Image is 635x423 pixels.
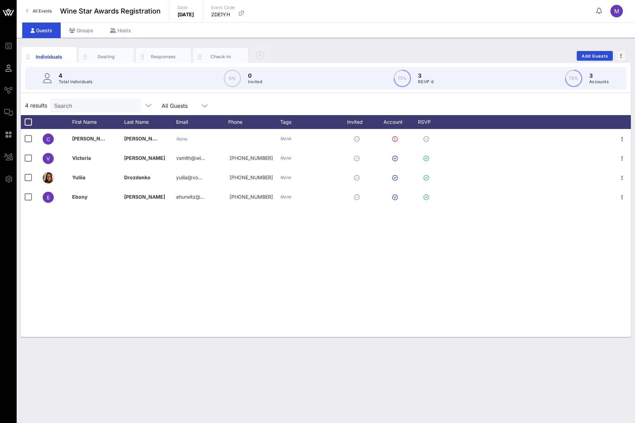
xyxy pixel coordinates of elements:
[581,53,609,59] span: Add Guests
[124,136,165,141] span: [PERSON_NAME]
[211,11,235,18] p: 2DE1YH
[72,194,87,200] span: Ebony
[230,155,273,161] span: +18456374845
[205,53,236,60] div: Check-In
[124,115,176,129] div: Last Name
[22,23,61,38] div: Guests
[610,5,623,17] div: M
[280,175,291,180] i: None
[339,115,377,129] div: Invited
[377,115,415,129] div: Account
[72,174,85,180] span: Yuliia
[589,78,609,85] p: Accounts
[176,187,204,207] p: ehurwitz@…
[46,156,50,162] span: V
[124,194,165,200] span: [PERSON_NAME]
[157,98,213,112] div: All Guests
[124,174,151,180] span: Drozdenko
[280,194,291,199] i: None
[72,115,124,129] div: First Name
[228,115,280,129] div: Phone
[178,4,194,11] p: Date
[72,136,113,141] span: [PERSON_NAME]
[248,71,262,80] p: 0
[22,6,56,17] a: All Events
[61,23,102,38] div: Groups
[25,101,47,110] span: 4 results
[59,71,93,80] p: 4
[418,78,434,85] p: RSVP`d
[91,53,122,60] div: Seating
[176,148,205,168] p: vsmith@wi…
[72,155,91,161] span: Victoria
[176,115,228,129] div: Email
[176,136,187,141] i: None
[60,6,161,16] span: Wine Star Awards Registration
[176,168,202,187] p: yuliia@vo…
[124,155,165,161] span: [PERSON_NAME]
[589,71,609,80] p: 3
[178,11,194,18] p: [DATE]
[280,136,291,141] i: None
[148,53,179,60] div: Responses
[211,4,235,11] p: Event Code
[59,78,93,85] p: Total Individuals
[614,8,619,15] span: M
[415,115,440,129] div: RSVP
[33,8,52,14] span: All Events
[34,53,65,60] div: Individuals
[280,115,339,129] div: Tags
[46,136,50,142] span: C
[230,174,273,180] span: +5567999556132
[418,71,434,80] p: 3
[280,155,291,161] i: None
[102,23,139,38] div: Hosts
[162,103,188,109] div: All Guests
[47,195,50,200] span: E
[230,194,273,200] span: +16466249249
[248,78,262,85] p: Invited
[577,51,613,61] button: Add Guests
